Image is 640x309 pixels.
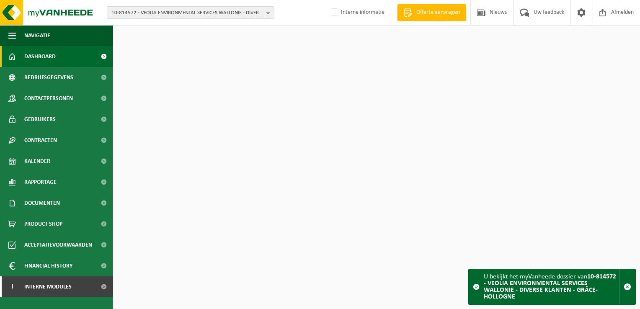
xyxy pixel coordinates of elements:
span: Navigatie [24,25,50,46]
label: Interne informatie [329,6,385,19]
span: Bedrijfsgegevens [24,67,73,88]
span: Gebruikers [24,109,56,130]
span: Product Shop [24,214,62,234]
span: Contracten [24,130,57,151]
span: 10-814572 - VEOLIA ENVIRONMENTAL SERVICES WALLONIE - DIVERSE KLANTEN - GRÂCE-HOLLOGNE [111,7,263,19]
div: U bekijkt het myVanheede dossier van [484,269,619,304]
span: Documenten [24,193,60,214]
span: Offerte aanvragen [414,8,462,17]
span: Rapportage [24,172,57,193]
button: 10-814572 - VEOLIA ENVIRONMENTAL SERVICES WALLONIE - DIVERSE KLANTEN - GRÂCE-HOLLOGNE [107,6,274,19]
span: I [8,276,16,297]
span: Dashboard [24,46,56,67]
span: Financial History [24,255,72,276]
span: Contactpersonen [24,88,73,109]
span: Acceptatievoorwaarden [24,234,92,255]
span: Interne modules [24,276,72,297]
strong: 10-814572 - VEOLIA ENVIRONMENTAL SERVICES WALLONIE - DIVERSE KLANTEN - GRÂCE-HOLLOGNE [484,273,616,300]
a: Offerte aanvragen [397,4,466,21]
span: Kalender [24,151,50,172]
